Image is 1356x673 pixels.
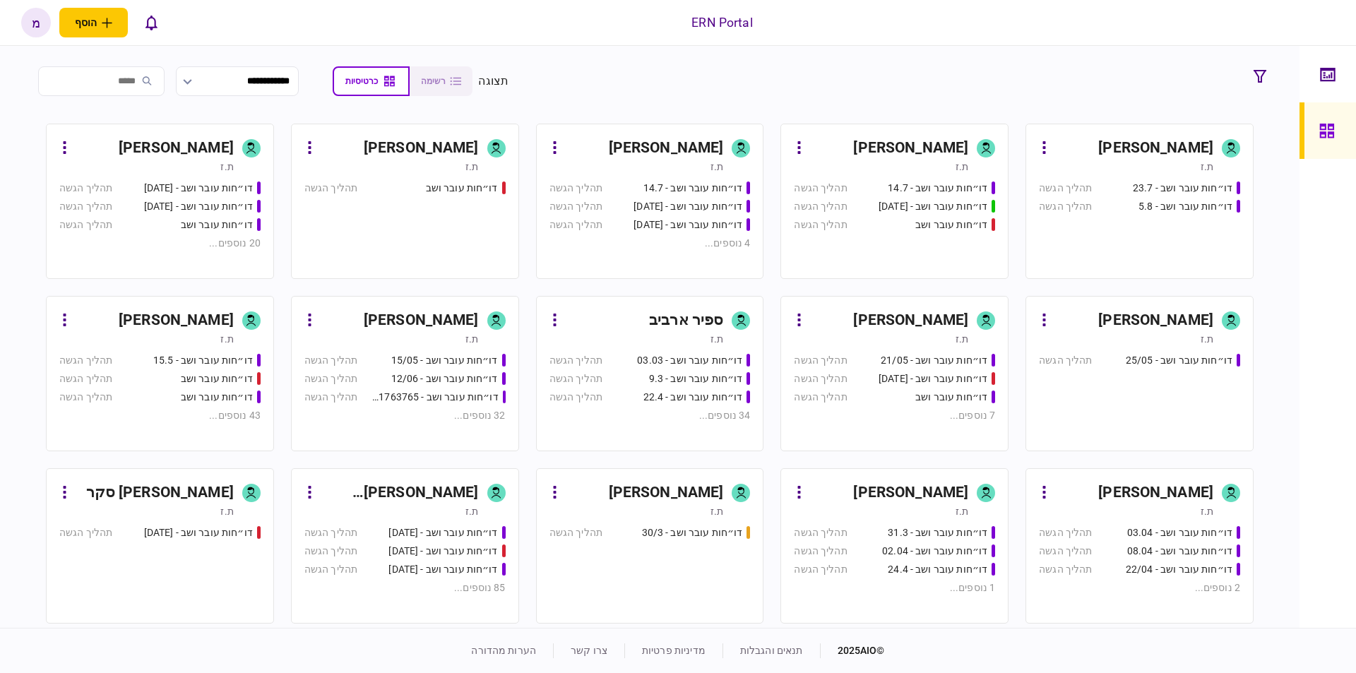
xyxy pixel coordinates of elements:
div: © 2025 AIO [820,643,885,658]
div: דו״חות עובר ושב - 03.03 [637,353,742,368]
div: דו״חות עובר ושב - 26.06.25 [144,199,253,214]
div: 2 נוספים ... [1039,580,1240,595]
div: דו״חות עובר ושב [181,371,253,386]
div: [PERSON_NAME] [364,137,479,160]
div: דו״חות עובר ושב - 22.4 [643,390,743,405]
div: תהליך הגשה [549,199,602,214]
div: תהליך הגשה [794,390,847,405]
a: [PERSON_NAME]ת.זדו״חות עובר ושב - 03.04תהליך הגשהדו״חות עובר ושב - 08.04תהליך הגשהדו״חות עובר ושב... [1025,468,1254,624]
div: [PERSON_NAME] סקר [86,482,234,504]
div: דו״חות עובר ושב [181,218,253,232]
div: ERN Portal [691,13,752,32]
a: [PERSON_NAME]ת.זדו״חות עובר ושב - 31.3תהליך הגשהדו״חות עובר ושב - 02.04תהליך הגשהדו״חות עובר ושב ... [780,468,1009,624]
div: דו״חות עובר ושב - 30/3 [642,525,743,540]
a: [PERSON_NAME]ת.זדו״חות עובר ושב - 25/05תהליך הגשה [1025,296,1254,451]
div: תהליך הגשה [304,371,357,386]
a: צרו קשר [571,645,607,656]
div: תהליך הגשה [794,544,847,559]
a: [PERSON_NAME]ת.זדו״חות עובר ושב - 15.5תהליך הגשהדו״חות עובר ושבתהליך הגשהדו״חות עובר ושבתהליך הגש... [46,296,274,451]
div: תהליך הגשה [549,525,602,540]
div: דו״חות עובר ושב - 19.3.25 [388,562,497,577]
div: דו״חות עובר ושב - 23.7 [1133,181,1232,196]
button: רשימה [410,66,472,96]
div: [PERSON_NAME] [1098,482,1213,504]
div: 1 נוספים ... [794,580,995,595]
div: תהליך הגשה [304,562,357,577]
div: [PERSON_NAME] [1098,137,1213,160]
div: דו״חות עובר ושב - 21/05 [881,353,987,368]
div: דו״חות עובר ושב - 23.7.25 [634,199,742,214]
div: 4 נוספים ... [549,236,751,251]
div: ת.ז [465,160,478,174]
div: דו״חות עובר ושב - 02.04 [882,544,987,559]
div: דו״חות עובר ושב - 14.7 [888,181,987,196]
a: מדיניות פרטיות [642,645,706,656]
div: תהליך הגשה [549,353,602,368]
button: כרטיסיות [333,66,410,96]
div: דו״חות עובר ושב - 08.04 [1127,544,1232,559]
div: דו״חות עובר ושב - 31.3 [888,525,987,540]
button: פתח רשימת התראות [136,8,166,37]
div: דו״חות עובר ושב - 24.4 [888,562,987,577]
div: 34 נוספים ... [549,408,751,423]
div: דו״חות עובר ושב - 15.07.25 [879,199,987,214]
div: תהליך הגשה [1039,525,1092,540]
a: [PERSON_NAME]ת.זדו״חות עובר ושבתהליך הגשה [291,124,519,279]
div: תהליך הגשה [549,371,602,386]
div: תהליך הגשה [304,353,357,368]
div: ת.ז [1201,504,1213,518]
div: 32 נוספים ... [304,408,506,423]
span: רשימה [421,76,446,86]
div: תהליך הגשה [1039,562,1092,577]
div: [PERSON_NAME] [1098,309,1213,332]
div: תהליך הגשה [59,199,112,214]
div: תהליך הגשה [794,562,847,577]
div: תהליך הגשה [549,218,602,232]
div: תהליך הגשה [549,390,602,405]
div: ת.ז [956,504,968,518]
div: ת.ז [1201,160,1213,174]
div: דו״חות עובר ושב - 03.04 [1127,525,1232,540]
div: דו״חות עובר ושב - 9.3 [649,371,743,386]
div: [PERSON_NAME] [609,482,724,504]
div: [PERSON_NAME] [119,309,234,332]
div: 7 נוספים ... [794,408,995,423]
div: תהליך הגשה [59,181,112,196]
div: דו״חות עובר ושב [181,390,253,405]
div: דו״חות עובר ושב - 22/04 [1126,562,1232,577]
div: [PERSON_NAME] [119,137,234,160]
div: תהליך הגשה [304,525,357,540]
div: [PERSON_NAME] [853,482,968,504]
div: תהליך הגשה [59,353,112,368]
div: ת.ז [956,332,968,346]
span: כרטיסיות [345,76,378,86]
button: מ [21,8,51,37]
a: [PERSON_NAME]ת.זדו״חות עובר ושב - 14.7תהליך הגשהדו״חות עובר ושב - 15.07.25תהליך הגשהדו״חות עובר ו... [780,124,1009,279]
div: תהליך הגשה [794,199,847,214]
div: 43 נוספים ... [59,408,261,423]
div: 85 נוספים ... [304,580,506,595]
div: [PERSON_NAME] [853,309,968,332]
a: [PERSON_NAME]ת.זדו״חות עובר ושב - 21/05תהליך הגשהדו״חות עובר ושב - 03/06/25תהליך הגשהדו״חות עובר ... [780,296,1009,451]
button: פתח תפריט להוספת לקוח [59,8,128,37]
div: תהליך הגשה [59,371,112,386]
div: תהליך הגשה [1039,544,1092,559]
div: דו״חות עובר ושב - 15.5 [153,353,253,368]
div: ת.ז [220,504,233,518]
div: [PERSON_NAME] [PERSON_NAME] [321,482,479,504]
div: תצוגה [478,73,509,90]
div: דו״חות עובר ושב - 12/06 [391,371,498,386]
a: [PERSON_NAME]ת.זדו״חות עובר ושב - 14.7תהליך הגשהדו״חות עובר ושב - 23.7.25תהליך הגשהדו״חות עובר וש... [536,124,764,279]
div: ת.ז [956,160,968,174]
div: תהליך הגשה [304,181,357,196]
div: דו״חות עובר ושב - 25/05 [1126,353,1232,368]
div: ת.ז [710,332,723,346]
div: [PERSON_NAME] [609,137,724,160]
div: ספיר ארביב [649,309,723,332]
div: ת.ז [710,504,723,518]
div: תהליך הגשה [304,390,357,405]
div: ת.ז [710,160,723,174]
div: דו״חות עובר ושב - 25.06.25 [144,181,253,196]
div: ת.ז [465,504,478,518]
div: תהליך הגשה [1039,199,1092,214]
